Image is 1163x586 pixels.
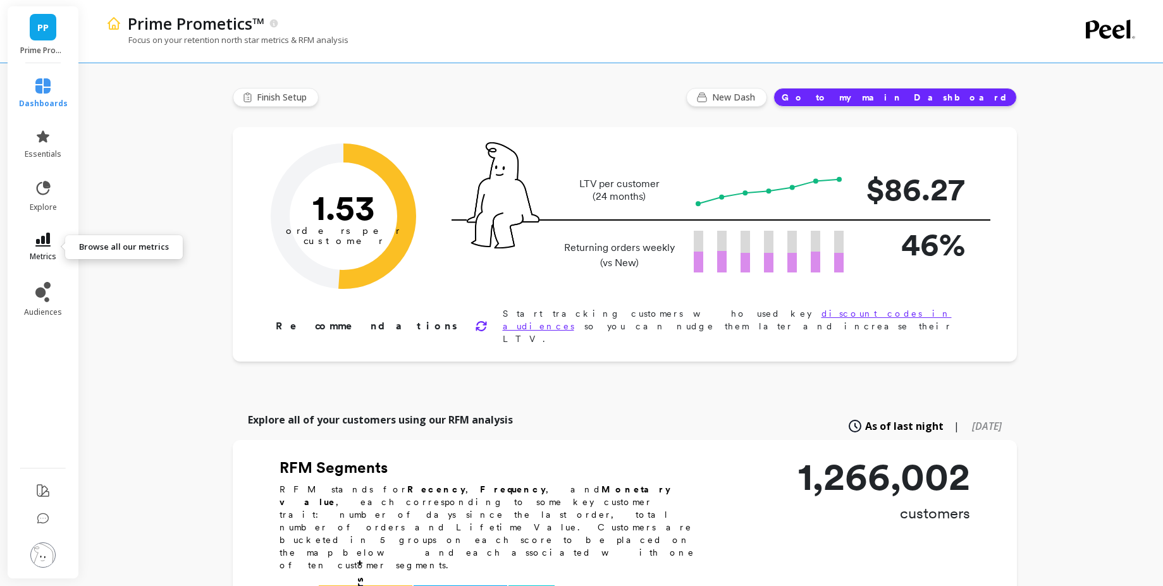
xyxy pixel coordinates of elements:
p: Focus on your retention north star metrics & RFM analysis [106,34,348,46]
p: Start tracking customers who used key so you can nudge them later and increase their LTV. [503,307,976,345]
p: Explore all of your customers using our RFM analysis [248,412,513,427]
button: Finish Setup [233,88,319,107]
p: customers [798,503,970,523]
p: Prime Prometics™ [128,13,264,34]
span: Finish Setup [257,91,311,104]
span: [DATE] [972,419,1002,433]
h2: RFM Segments [280,458,710,478]
span: explore [30,202,57,212]
img: header icon [106,16,121,31]
p: RFM stands for , , and , each corresponding to some key customer trait: number of days since the ... [280,483,710,571]
b: Frequency [480,484,546,494]
p: Prime Prometics™ [20,46,66,56]
span: metrics [30,252,56,262]
p: Returning orders weekly (vs New) [560,240,679,271]
span: | [954,418,959,434]
span: As of last night [865,418,944,434]
p: LTV per customer (24 months) [560,178,679,203]
p: 46% [864,221,965,268]
p: 1,266,002 [798,458,970,496]
span: audiences [24,307,62,317]
span: essentials [25,149,61,159]
img: pal seatted on line [467,142,539,248]
b: Recency [407,484,465,494]
span: New Dash [712,91,759,104]
button: New Dash [686,88,767,107]
p: Recommendations [276,319,460,334]
p: $86.27 [864,166,965,213]
img: profile picture [30,542,56,568]
tspan: customer [303,235,383,247]
tspan: orders per [286,225,401,236]
span: dashboards [19,99,68,109]
text: 1.53 [312,186,374,228]
button: Go to my main Dashboard [773,88,1017,107]
span: PP [37,20,49,35]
